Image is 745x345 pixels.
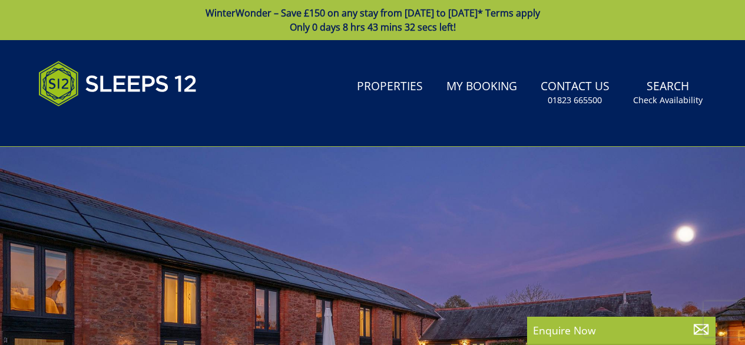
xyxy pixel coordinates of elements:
[442,74,522,100] a: My Booking
[633,94,703,106] small: Check Availability
[628,74,707,112] a: SearchCheck Availability
[536,74,614,112] a: Contact Us01823 665500
[352,74,428,100] a: Properties
[548,94,602,106] small: 01823 665500
[32,120,156,130] iframe: Customer reviews powered by Trustpilot
[290,21,456,34] span: Only 0 days 8 hrs 43 mins 32 secs left!
[533,323,710,338] p: Enquire Now
[38,54,197,113] img: Sleeps 12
